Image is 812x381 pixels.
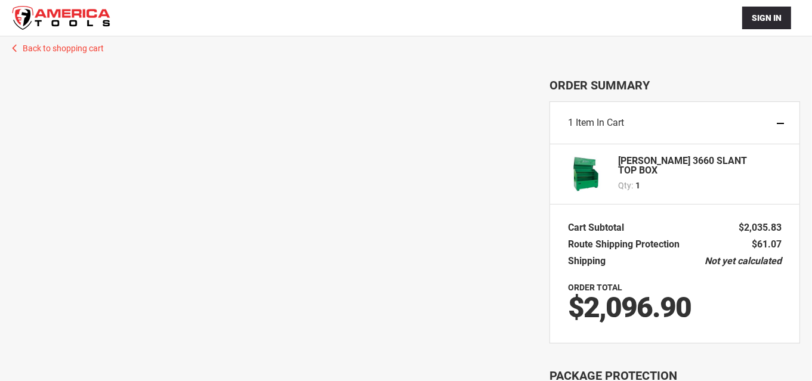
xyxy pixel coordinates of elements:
[568,290,691,324] span: $2,096.90
[568,236,686,253] th: Route Shipping Protection
[568,156,604,192] img: GREENLEE 3660 SLANT TOP BOX
[752,13,782,23] span: Sign In
[568,283,622,292] strong: Order Total
[568,117,573,128] span: 1
[739,222,782,233] span: $2,035.83
[618,156,767,175] strong: [PERSON_NAME] 3660 SLANT TOP BOX
[576,117,624,128] span: Item in Cart
[568,255,606,267] span: Shipping
[742,7,791,29] button: Sign In
[635,179,640,191] span: 1
[12,6,110,30] img: America Tools
[12,6,110,30] a: store logo
[705,255,782,267] span: Not yet calculated
[752,238,782,250] span: $61.07
[618,181,631,190] span: Qty
[568,219,630,236] th: Cart Subtotal
[549,78,800,92] span: Order Summary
